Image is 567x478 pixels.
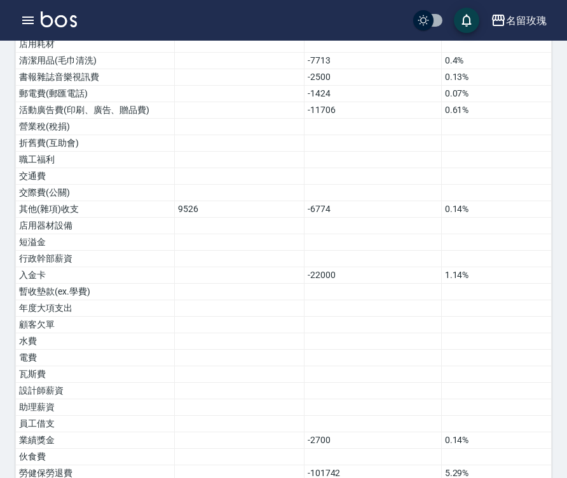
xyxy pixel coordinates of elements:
[16,449,175,465] td: 伙食費
[16,350,175,366] td: 電費
[16,399,175,416] td: 助理薪資
[441,432,551,449] td: 0.14%
[16,317,175,333] td: 顧客欠單
[16,86,175,102] td: 郵電費(郵匯電話)
[16,135,175,152] td: 折舊費(互助會)
[16,69,175,86] td: 書報雜誌音樂視訊費
[16,185,175,201] td: 交際費(公關)
[441,267,551,284] td: 1.14%
[16,251,175,267] td: 行政幹部薪資
[486,8,552,34] button: 名留玫瑰
[304,69,441,86] td: -2500
[16,333,175,350] td: 水費
[304,53,441,69] td: -7713
[16,300,175,317] td: 年度大項支出
[16,201,175,218] td: 其他(雜項)收支
[454,8,479,33] button: save
[175,201,304,218] td: 9526
[16,383,175,399] td: 設計師薪資
[441,69,551,86] td: 0.13%
[41,11,77,27] img: Logo
[441,102,551,119] td: 0.61%
[16,36,175,53] td: 店用耗材
[16,234,175,251] td: 短溢金
[441,201,551,218] td: 0.14%
[16,152,175,168] td: 職工福利
[304,267,441,284] td: -22000
[16,432,175,449] td: 業績獎金
[16,366,175,383] td: 瓦斯費
[16,284,175,300] td: 暫收墊款(ex.學費)
[16,102,175,119] td: 活動廣告費(印刷、廣告、贈品費)
[16,218,175,234] td: 店用器材設備
[304,432,441,449] td: -2700
[16,119,175,135] td: 營業稅(稅捐)
[16,168,175,185] td: 交通費
[16,267,175,284] td: 入金卡
[304,201,441,218] td: -6774
[506,13,547,29] div: 名留玫瑰
[441,53,551,69] td: 0.4%
[16,416,175,432] td: 員工借支
[304,102,441,119] td: -11706
[304,86,441,102] td: -1424
[16,53,175,69] td: 清潔用品(毛巾清洗)
[441,86,551,102] td: 0.07%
